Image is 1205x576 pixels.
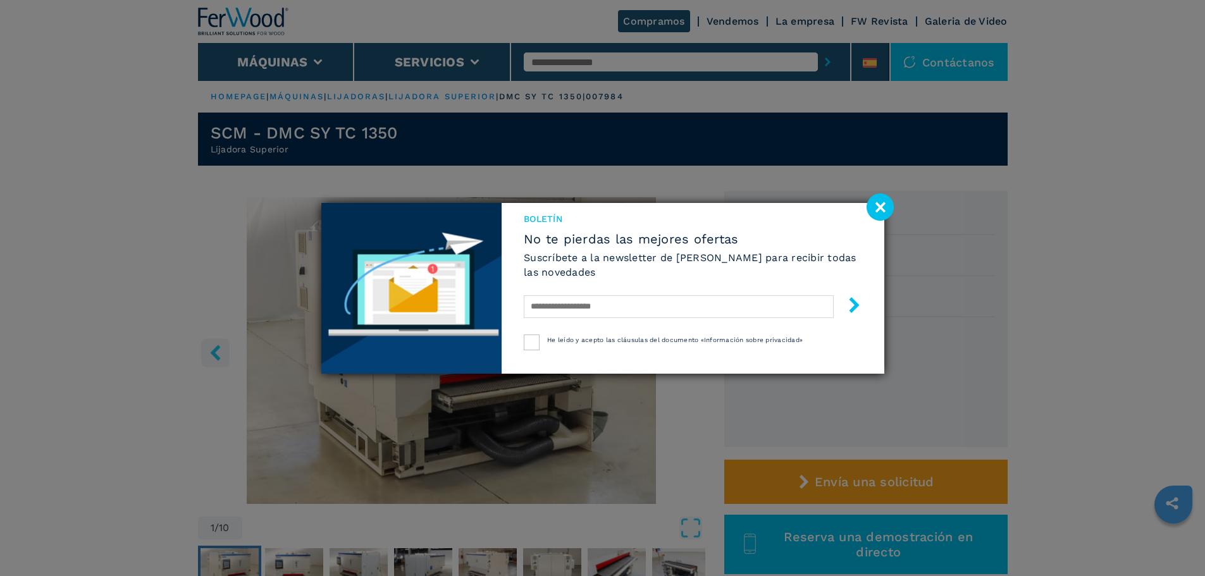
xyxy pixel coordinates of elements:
img: Newsletter image [321,203,502,374]
span: He leído y acepto las cláusulas del documento «Información sobre privacidad» [547,336,803,343]
span: Boletín [524,212,862,225]
button: submit-button [834,292,862,322]
span: No te pierdas las mejores ofertas [524,231,862,247]
h6: Suscríbete a la newsletter de [PERSON_NAME] para recibir todas las novedades [524,250,862,279]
